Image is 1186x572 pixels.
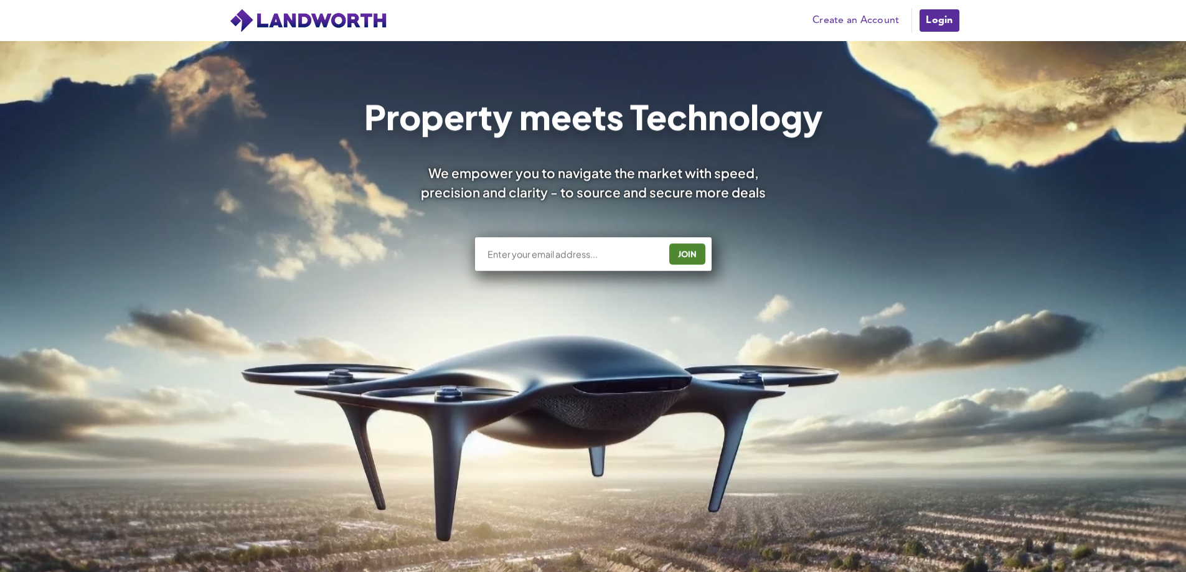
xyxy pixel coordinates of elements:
[918,8,960,33] a: Login
[486,248,660,260] input: Enter your email address...
[673,244,702,264] div: JOIN
[669,243,705,265] button: JOIN
[404,164,783,202] div: We empower you to navigate the market with speed, precision and clarity - to source and secure mo...
[364,100,822,133] h1: Property meets Technology
[806,11,905,30] a: Create an Account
